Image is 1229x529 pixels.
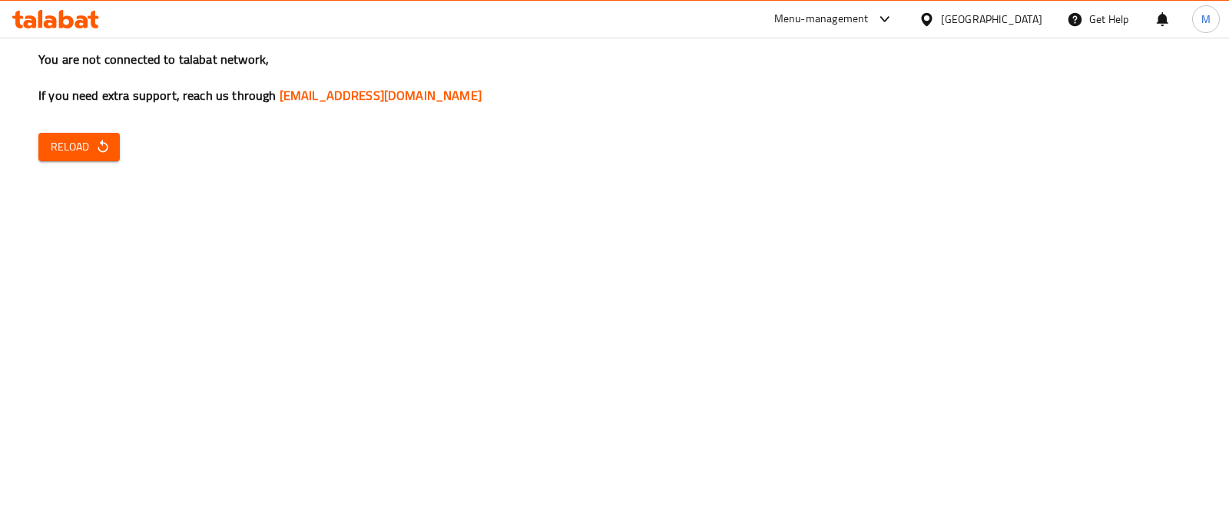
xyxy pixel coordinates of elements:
[280,84,482,107] a: [EMAIL_ADDRESS][DOMAIN_NAME]
[1201,11,1211,28] span: M
[51,137,108,157] span: Reload
[38,133,120,161] button: Reload
[774,10,869,28] div: Menu-management
[941,11,1042,28] div: [GEOGRAPHIC_DATA]
[38,51,1191,104] h3: You are not connected to talabat network, If you need extra support, reach us through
